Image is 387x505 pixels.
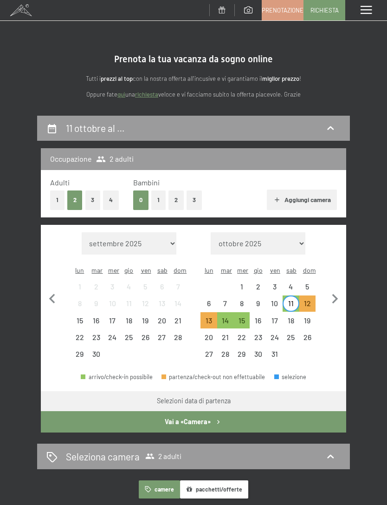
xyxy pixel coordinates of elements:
abbr: sabato [157,266,168,274]
div: partenza/check-out non effettuabile [137,312,154,328]
div: partenza/check-out non effettuabile [71,329,88,345]
div: Sat Oct 18 2025 [283,312,299,328]
div: partenza/check-out non effettuabile [88,346,104,362]
div: 21 [171,317,185,331]
div: Sun Oct 19 2025 [299,312,316,328]
div: 24 [267,334,282,348]
div: selezione [274,374,307,380]
div: 9 [89,300,103,314]
a: richiesta [135,91,158,98]
div: partenza/check-out non effettuabile [104,312,121,328]
div: Tue Sep 16 2025 [88,312,104,328]
button: 3 [187,190,202,210]
div: 26 [138,334,153,348]
div: Sat Sep 13 2025 [154,295,170,312]
div: Mon Sep 15 2025 [71,312,88,328]
h2: Seleziona camera [66,450,140,463]
div: partenza/check-out non effettuabile [71,278,88,295]
div: Sat Oct 04 2025 [283,278,299,295]
div: partenza/check-out non effettuabile [250,312,266,328]
button: Aggiungi camera [267,190,337,210]
div: 23 [89,334,103,348]
div: partenza/check-out non effettuabile [250,295,266,312]
div: Fri Sep 26 2025 [137,329,154,345]
div: Sat Sep 20 2025 [154,312,170,328]
abbr: mercoledì [237,266,248,274]
abbr: martedì [91,266,103,274]
div: Selezioni data di partenza [157,396,231,406]
div: partenza/check-out non effettuabile [217,329,233,345]
div: 2 [89,283,103,297]
div: 9 [251,300,265,314]
div: Sun Sep 21 2025 [170,312,186,328]
div: partenza/check-out non è effettuabile, poiché non è stato raggiunto il soggiorno minimo richiesto [299,295,316,312]
div: 27 [155,334,169,348]
div: 19 [300,317,315,331]
div: 31 [267,350,282,365]
div: 13 [201,317,216,331]
div: 25 [122,334,136,348]
div: partenza/check-out non effettuabile [200,346,217,362]
div: 16 [251,317,265,331]
abbr: venerdì [141,266,151,274]
div: 22 [234,334,249,348]
div: Thu Sep 04 2025 [121,278,137,295]
div: partenza/check-out non effettuabile [266,295,283,312]
a: Prenotazione [262,0,303,20]
span: Prenota la tua vacanza da sogno online [114,53,273,65]
div: 4 [122,283,136,297]
span: Richiesta [310,6,339,14]
div: 3 [267,283,282,297]
div: partenza/check-out possibile [217,312,233,328]
div: Thu Oct 30 2025 [250,346,266,362]
div: Thu Sep 11 2025 [121,295,137,312]
div: 20 [155,317,169,331]
div: partenza/check-out non effettuabile [154,312,170,328]
div: Fri Oct 31 2025 [266,346,283,362]
div: Wed Oct 15 2025 [233,312,250,328]
div: Wed Sep 10 2025 [104,295,121,312]
div: partenza/check-out non effettuabile [283,312,299,328]
div: partenza/check-out non effettuabile [88,329,104,345]
div: partenza/check-out possibile [233,312,250,328]
button: pacchetti/offerte [180,480,248,498]
abbr: domenica [174,266,187,274]
div: Wed Sep 17 2025 [104,312,121,328]
div: 14 [171,300,185,314]
strong: miglior prezzo [262,75,299,82]
div: partenza/check-out non effettuabile [233,329,250,345]
abbr: lunedì [205,266,213,274]
div: partenza/check-out non effettuabile [250,346,266,362]
div: 15 [234,317,249,331]
div: Sat Oct 25 2025 [283,329,299,345]
div: partenza/check-out non effettuabile [121,278,137,295]
span: Prenotazione [262,6,303,14]
div: partenza/check-out non effettuabile [217,346,233,362]
div: 24 [105,334,120,348]
div: 5 [300,283,315,297]
div: Sun Oct 05 2025 [299,278,316,295]
button: 2 [67,190,83,210]
div: 6 [201,300,216,314]
div: Mon Sep 22 2025 [71,329,88,345]
div: Thu Sep 25 2025 [121,329,137,345]
abbr: giovedì [124,266,133,274]
a: Richiesta [304,0,345,20]
button: Mese precedente [43,232,62,363]
div: 2 [251,283,265,297]
button: 2 [168,190,184,210]
div: Wed Oct 01 2025 [233,278,250,295]
div: partenza/check-out non effettuabile [283,329,299,345]
div: partenza/check-out non effettuabile [170,312,186,328]
div: Wed Oct 22 2025 [233,329,250,345]
div: Tue Oct 07 2025 [217,295,233,312]
div: Tue Sep 09 2025 [88,295,104,312]
abbr: domenica [303,266,316,274]
div: Mon Sep 29 2025 [71,346,88,362]
div: 23 [251,334,265,348]
abbr: venerdì [270,266,280,274]
abbr: lunedì [75,266,84,274]
div: 16 [89,317,103,331]
div: Tue Oct 28 2025 [217,346,233,362]
div: 10 [267,300,282,314]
